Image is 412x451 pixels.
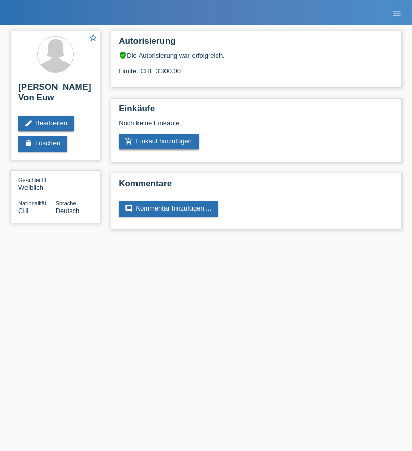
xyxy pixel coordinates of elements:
i: star_border [89,33,98,42]
div: Die Autorisierung war erfolgreich. [119,51,394,59]
a: add_shopping_cartEinkauf hinzufügen [119,134,199,149]
i: menu [392,8,402,18]
h2: [PERSON_NAME] Von Euw [18,82,92,108]
i: delete [24,139,33,147]
div: Limite: CHF 3'300.00 [119,59,394,75]
h2: Einkäufe [119,104,394,119]
i: edit [24,119,33,127]
div: Noch keine Einkäufe [119,119,394,134]
i: add_shopping_cart [125,137,133,145]
span: Schweiz [18,207,28,215]
i: verified_user [119,51,127,59]
a: menu [387,10,407,16]
h2: Autorisierung [119,36,394,51]
a: commentKommentar hinzufügen ... [119,201,218,217]
a: deleteLöschen [18,136,67,152]
i: comment [125,204,133,213]
a: editBearbeiten [18,116,74,131]
span: Deutsch [56,207,80,215]
h2: Kommentare [119,178,394,194]
div: Weiblich [18,176,56,191]
a: star_border [89,33,98,44]
span: Geschlecht [18,177,46,183]
span: Nationalität [18,200,46,206]
span: Sprache [56,200,76,206]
